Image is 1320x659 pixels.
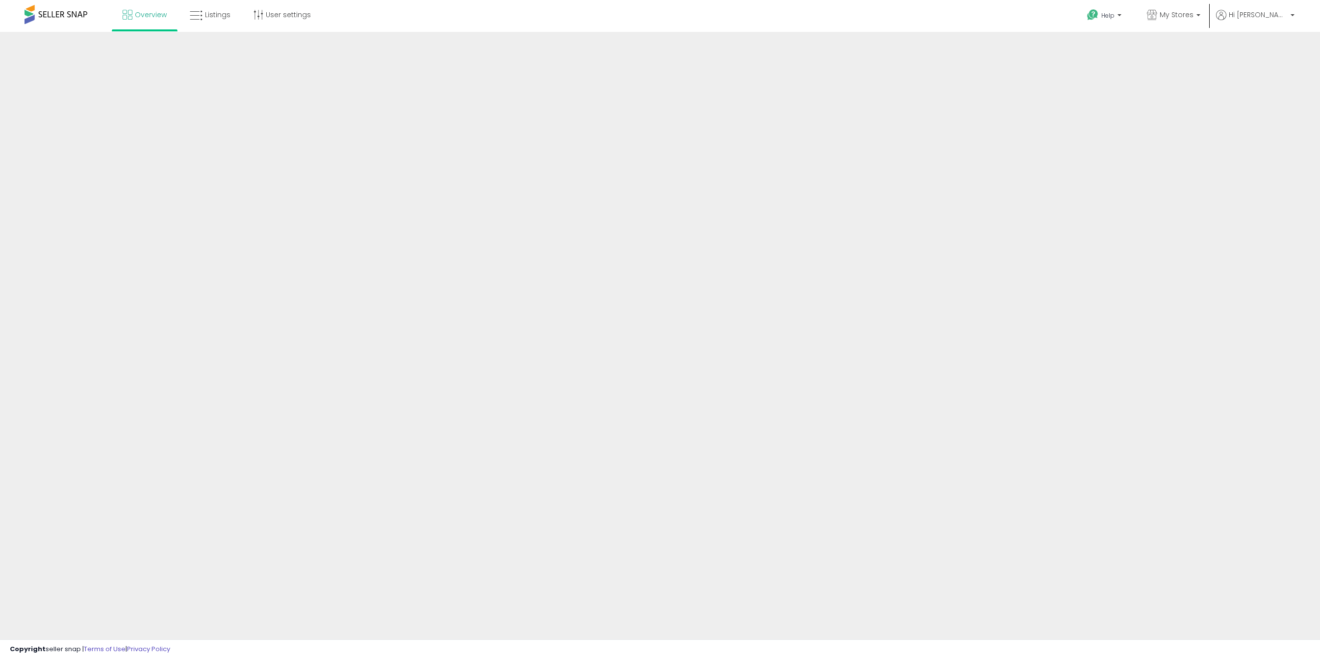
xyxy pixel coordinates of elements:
[205,10,230,20] span: Listings
[1101,11,1115,20] span: Help
[1229,10,1288,20] span: Hi [PERSON_NAME]
[1216,10,1295,32] a: Hi [PERSON_NAME]
[1087,9,1099,21] i: Get Help
[1160,10,1193,20] span: My Stores
[1079,1,1131,32] a: Help
[135,10,167,20] span: Overview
